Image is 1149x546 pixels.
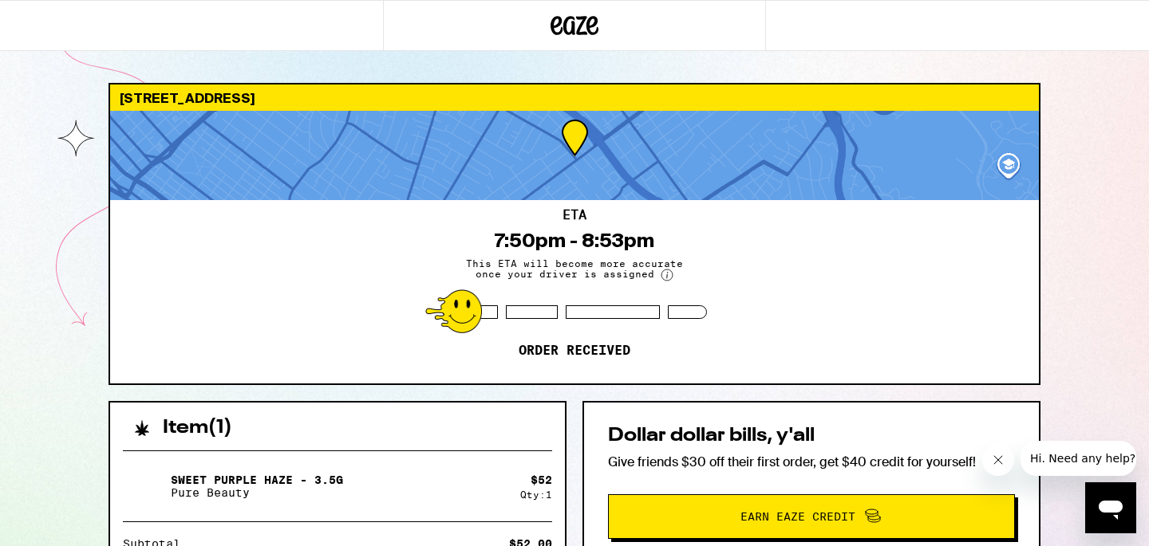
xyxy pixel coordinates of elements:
p: Sweet Purple Haze - 3.5g [171,473,343,486]
div: [STREET_ADDRESS] [110,84,1039,111]
iframe: Close message [982,444,1014,476]
img: Sweet Purple Haze - 3.5g [123,464,168,509]
span: Earn Eaze Credit [740,511,855,522]
p: Pure Beauty [171,486,343,499]
h2: Item ( 1 ) [163,418,232,438]
iframe: Message from company [1021,441,1136,476]
iframe: Button to launch messaging window [1085,482,1136,533]
div: 7:50pm - 8:53pm [495,230,654,252]
div: Qty: 1 [520,489,552,500]
p: Order received [519,343,630,359]
span: This ETA will become more accurate once your driver is assigned [455,258,694,281]
button: Earn Eaze Credit [608,494,1015,539]
h2: ETA [563,209,586,222]
div: $ 52 [531,473,552,486]
p: Give friends $30 off their first order, get $40 credit for yourself! [608,454,1015,470]
h2: Dollar dollar bills, y'all [608,426,1015,446]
